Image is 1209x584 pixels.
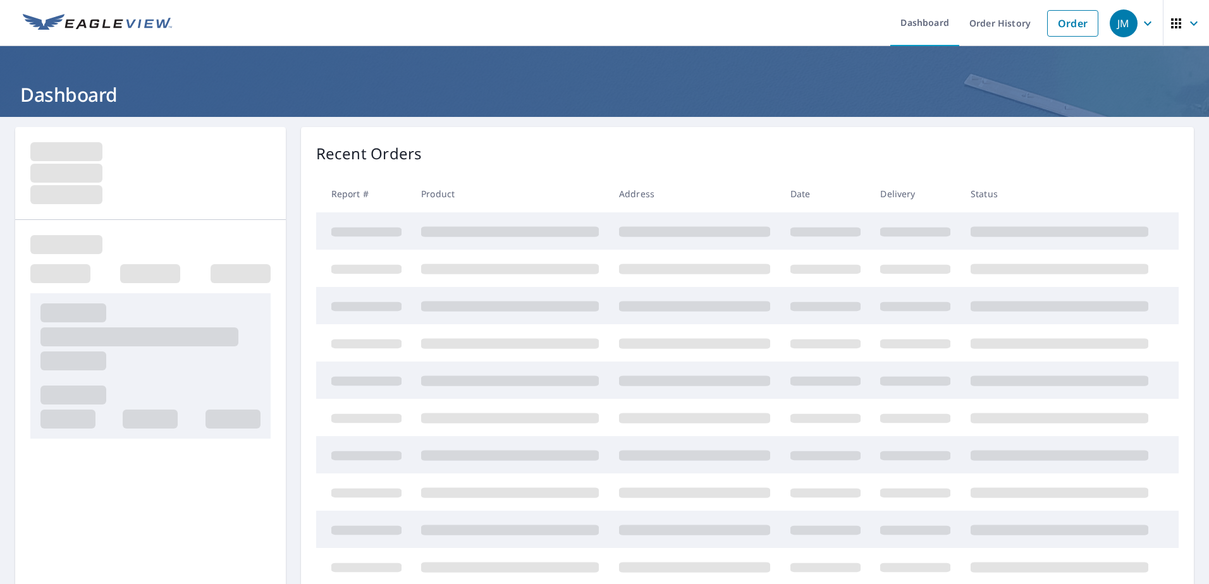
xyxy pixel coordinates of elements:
p: Recent Orders [316,142,422,165]
a: Order [1047,10,1098,37]
div: JM [1110,9,1138,37]
h1: Dashboard [15,82,1194,107]
img: EV Logo [23,14,172,33]
th: Report # [316,175,412,212]
th: Status [960,175,1158,212]
th: Delivery [870,175,960,212]
th: Product [411,175,609,212]
th: Date [780,175,871,212]
th: Address [609,175,780,212]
